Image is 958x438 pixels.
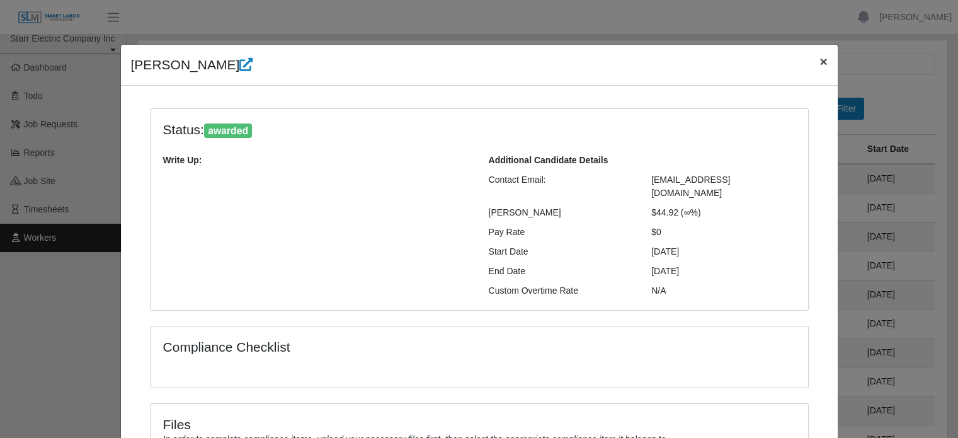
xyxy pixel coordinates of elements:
[651,266,679,276] span: [DATE]
[163,417,795,432] h4: Files
[819,54,827,69] span: ×
[809,45,837,78] button: Close
[204,124,253,139] span: awarded
[163,339,578,355] h4: Compliance Checklist
[479,226,642,239] div: Pay Rate
[479,206,642,219] div: [PERSON_NAME]
[479,245,642,258] div: Start Date
[163,155,202,165] b: Write Up:
[642,226,805,239] div: $0
[651,285,666,296] span: N/A
[642,245,805,258] div: [DATE]
[651,175,730,198] span: [EMAIL_ADDRESS][DOMAIN_NAME]
[479,284,642,297] div: Custom Overtime Rate
[163,122,633,139] h4: Status:
[131,55,253,75] h4: [PERSON_NAME]
[479,173,642,200] div: Contact Email:
[489,155,608,165] b: Additional Candidate Details
[642,206,805,219] div: $44.92 (∞%)
[479,265,642,278] div: End Date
